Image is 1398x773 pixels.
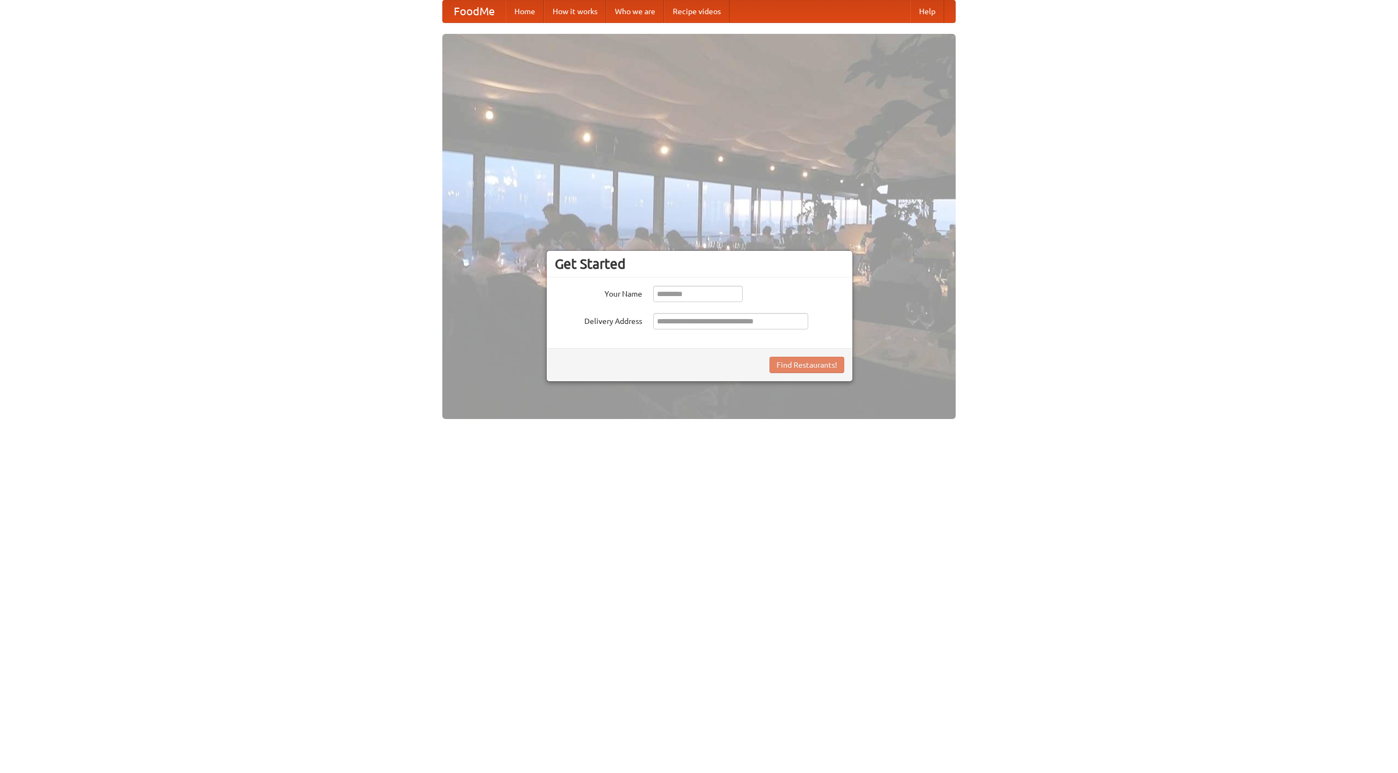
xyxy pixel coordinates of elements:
a: How it works [544,1,606,22]
label: Delivery Address [555,313,642,327]
a: Who we are [606,1,664,22]
label: Your Name [555,286,642,299]
a: Home [506,1,544,22]
h3: Get Started [555,256,844,272]
a: Help [910,1,944,22]
a: FoodMe [443,1,506,22]
a: Recipe videos [664,1,730,22]
button: Find Restaurants! [769,357,844,373]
